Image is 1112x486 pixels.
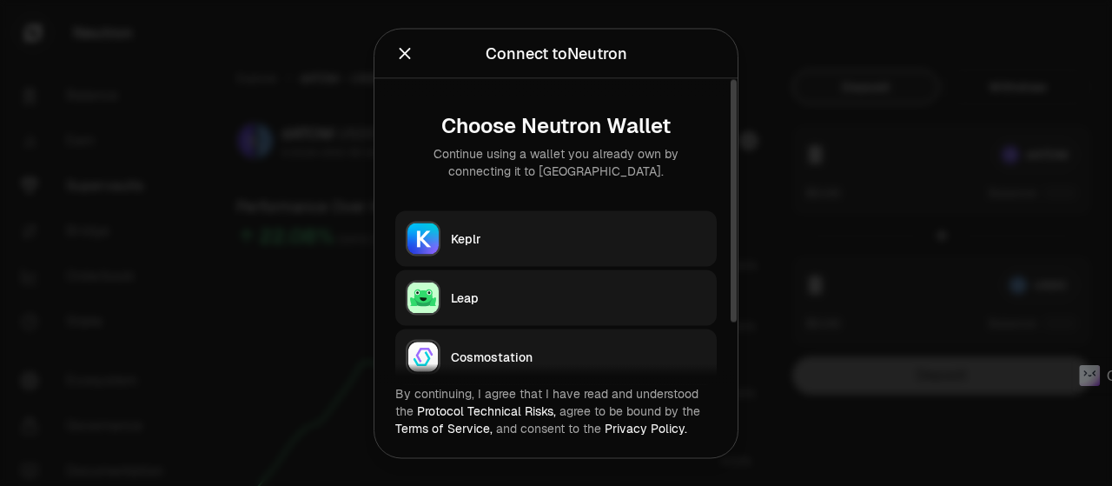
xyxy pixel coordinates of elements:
[409,113,703,137] div: Choose Neutron Wallet
[395,270,717,325] button: LeapLeap
[451,348,706,365] div: Cosmostation
[395,329,717,384] button: CosmostationCosmostation
[451,289,706,306] div: Leap
[486,41,627,65] div: Connect to Neutron
[395,210,717,266] button: KeplrKeplr
[417,403,556,418] a: Protocol Technical Risks,
[451,230,706,247] div: Keplr
[395,41,414,65] button: Close
[407,282,439,313] img: Leap
[407,223,439,254] img: Keplr
[605,420,687,436] a: Privacy Policy.
[407,341,439,372] img: Cosmostation
[395,384,717,436] div: By continuing, I agree that I have read and understood the agree to be bound by the and consent t...
[409,144,703,179] div: Continue using a wallet you already own by connecting it to [GEOGRAPHIC_DATA].
[395,420,493,436] a: Terms of Service,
